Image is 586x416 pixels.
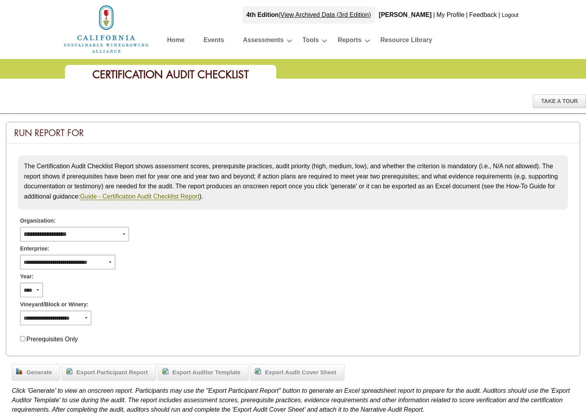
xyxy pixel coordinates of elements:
span: Certification Audit Checklist [92,68,249,81]
a: My Profile [436,11,464,18]
img: page_excel.png [66,368,72,374]
a: Tools [303,35,319,48]
img: page_excel.png [255,368,261,374]
a: Logout [502,12,519,18]
span: Export Participant Report [72,368,152,377]
a: Guide - Certification Audit Checklist Report [80,193,199,200]
img: chart_bar.png [16,368,22,374]
span: Export Audit Cover Sheet [261,368,340,377]
a: Feedback [469,11,497,18]
div: | [433,6,436,24]
a: Assessments [243,35,283,48]
div: Take A Tour [533,94,586,108]
a: Export Audit Cover Sheet [250,364,344,381]
div: | [498,6,501,24]
a: Events [203,35,224,48]
span: Organization: [20,217,55,225]
span: Year: [20,272,33,281]
a: Home [63,25,150,32]
div: Click 'Generate' to view an onscreen report. Participants may use the "Export Participant Report"... [12,382,574,414]
span: Export Auditor Template [168,368,244,377]
div: Run Report For [6,122,580,144]
span: Enterprise: [20,245,49,253]
p: The Certification Audit Checklist Report shows assessment scores, prerequisite practices, audit p... [24,161,562,201]
a: Reports [338,35,361,48]
span: Generate [22,368,56,377]
span: Vineyard/Block or Winery: [20,300,89,309]
strong: 4th Edition [246,11,279,18]
b: [PERSON_NAME] [379,11,432,18]
a: Home [167,35,185,48]
div: | [242,6,375,24]
img: logo_cswa2x.png [63,4,150,54]
a: Generate [12,364,60,381]
a: Export Participant Report [62,364,156,381]
a: View Archived Data (3rd Edition) [281,11,371,18]
a: Export Auditor Template [158,364,249,381]
img: page_excel.png [162,368,168,374]
label: Prerequisites Only [26,336,78,342]
a: Resource Library [381,35,433,48]
div: | [465,6,468,24]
